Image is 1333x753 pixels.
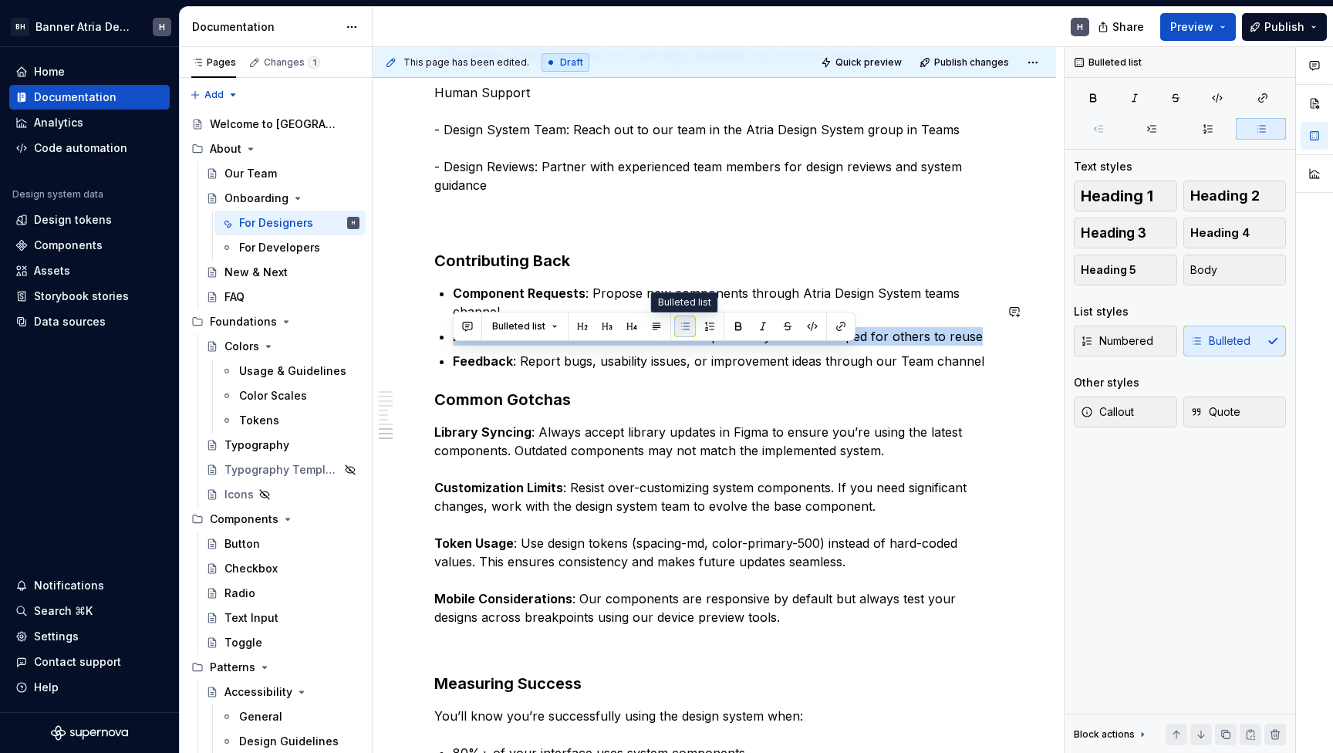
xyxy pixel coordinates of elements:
[1081,225,1146,241] span: Heading 3
[191,56,236,69] div: Pages
[200,186,366,211] a: Onboarding
[34,115,83,130] div: Analytics
[224,339,259,354] div: Colors
[239,363,346,379] div: Usage & Guidelines
[224,166,277,181] div: Our Team
[224,610,278,626] div: Text Input
[34,64,65,79] div: Home
[51,725,128,741] svg: Supernova Logo
[1090,13,1154,41] button: Share
[1074,326,1177,356] button: Numbered
[239,240,320,255] div: For Developers
[9,284,170,309] a: Storybook stories
[200,334,366,359] a: Colors
[934,56,1009,69] span: Publish changes
[1183,181,1287,211] button: Heading 2
[200,532,366,556] a: Button
[185,137,366,161] div: About
[210,141,241,157] div: About
[200,285,366,309] a: FAQ
[34,238,103,253] div: Components
[224,586,255,601] div: Radio
[453,352,994,370] p: : Report bugs, usability issues, or improvement ideas through our Team channel
[1074,375,1139,390] div: Other styles
[210,660,255,675] div: Patterns
[9,258,170,283] a: Assets
[453,284,994,321] p: : Propose new components through Atria Design System teams channel
[1074,255,1177,285] button: Heading 5
[239,413,279,428] div: Tokens
[1183,218,1287,248] button: Heading 4
[34,314,106,329] div: Data sources
[9,110,170,135] a: Analytics
[185,309,366,334] div: Foundations
[352,215,355,231] div: H
[239,709,282,724] div: General
[1190,404,1240,420] span: Quote
[224,536,260,552] div: Button
[434,423,994,626] p: : Always accept library updates in Figma to ensure you’re using the latest components. Outdated c...
[185,655,366,680] div: Patterns
[214,704,366,729] a: General
[9,208,170,232] a: Design tokens
[9,650,170,674] button: Contact support
[403,56,529,69] span: This page has been edited.
[224,462,339,478] div: Typography Template
[434,535,514,551] strong: Token Usage
[192,19,338,35] div: Documentation
[816,52,909,73] button: Quick preview
[214,408,366,433] a: Tokens
[1183,255,1287,285] button: Body
[1242,13,1327,41] button: Publish
[434,424,532,440] strong: Library Syncing
[224,437,289,453] div: Typography
[224,191,289,206] div: Onboarding
[200,680,366,704] a: Accessibility
[34,680,59,695] div: Help
[1074,397,1177,427] button: Callout
[1081,262,1136,278] span: Heading 5
[1081,404,1134,420] span: Callout
[9,675,170,700] button: Help
[434,389,994,410] h3: Common Gotchas
[34,629,79,644] div: Settings
[210,116,337,132] div: Welcome to [GEOGRAPHIC_DATA]
[434,673,994,694] h3: Measuring Success
[214,359,366,383] a: Usage & Guidelines
[200,482,366,507] a: Icons
[11,18,29,36] div: BH
[239,734,339,749] div: Design Guidelines
[1081,188,1153,204] span: Heading 1
[34,578,104,593] div: Notifications
[159,21,165,33] div: H
[224,561,278,576] div: Checkbox
[308,56,320,69] span: 1
[453,285,586,301] strong: Component Requests
[214,383,366,408] a: Color Scales
[214,235,366,260] a: For Developers
[434,707,994,725] p: You’ll know you’re successfully using the design system when:
[34,212,112,228] div: Design tokens
[239,215,313,231] div: For Designers
[200,606,366,630] a: Text Input
[9,136,170,160] a: Code automation
[239,388,307,404] div: Color Scales
[9,59,170,84] a: Home
[492,320,545,333] span: Bulleted list
[12,188,103,201] div: Design system data
[224,265,288,280] div: New & Next
[200,630,366,655] a: Toggle
[200,458,366,482] a: Typography Template
[185,84,243,106] button: Add
[9,85,170,110] a: Documentation
[1074,304,1129,319] div: List styles
[210,314,277,329] div: Foundations
[434,480,563,495] strong: Customization Limits
[1081,333,1153,349] span: Numbered
[1074,159,1132,174] div: Text styles
[200,556,366,581] a: Checkbox
[200,581,366,606] a: Radio
[1160,13,1236,41] button: Preview
[214,211,366,235] a: For DesignersH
